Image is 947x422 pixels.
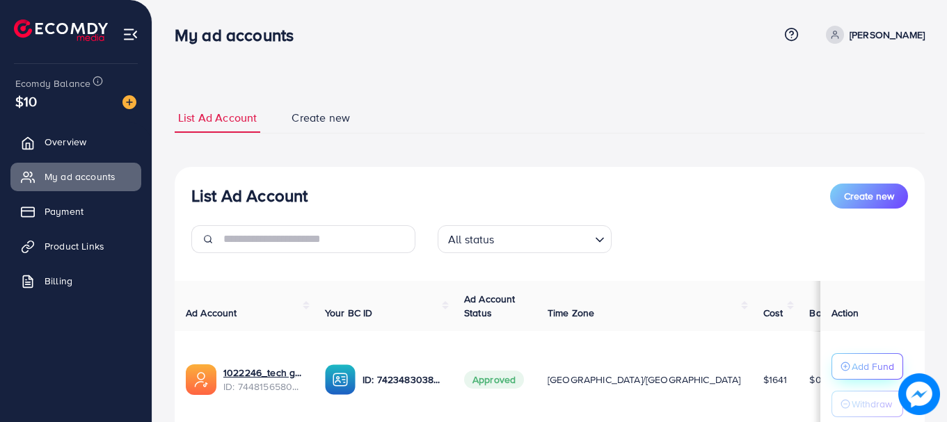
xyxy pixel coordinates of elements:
a: Payment [10,197,141,225]
span: Approved [464,371,524,389]
a: Product Links [10,232,141,260]
h3: List Ad Account [191,186,308,206]
input: Search for option [499,227,589,250]
a: My ad accounts [10,163,141,190]
img: ic-ba-acc.ded83a64.svg [325,364,356,395]
span: List Ad Account [178,110,257,126]
span: $1641 [763,373,788,387]
span: Ad Account [186,306,237,320]
span: All status [445,229,498,250]
p: [PERSON_NAME] [850,26,925,43]
span: Action [831,306,859,320]
span: [GEOGRAPHIC_DATA]/[GEOGRAPHIC_DATA] [548,373,741,387]
a: 1022246_tech gad_1734159095944 [223,366,303,380]
span: Cost [763,306,783,320]
span: Create new [292,110,350,126]
button: Add Fund [831,353,903,380]
img: ic-ads-acc.e4c84228.svg [186,364,216,395]
img: menu [122,26,138,42]
div: <span class='underline'>1022246_tech gad_1734159095944</span></br>7448156580060692481 [223,366,303,394]
p: Withdraw [852,396,892,412]
span: Ecomdy Balance [15,76,90,90]
span: Billing [45,274,72,288]
a: Overview [10,128,141,156]
a: Billing [10,267,141,295]
span: Create new [844,189,894,203]
img: image [122,95,136,109]
span: Time Zone [548,306,594,320]
span: Ad Account Status [464,292,516,320]
span: Balance [809,306,846,320]
span: $10 [15,91,37,111]
span: Your BC ID [325,306,373,320]
button: Create new [830,184,908,209]
h3: My ad accounts [175,25,305,45]
p: ID: 7423483038090346512 [363,371,442,388]
span: Overview [45,135,86,149]
span: ID: 7448156580060692481 [223,380,303,393]
img: image [898,373,940,415]
span: Product Links [45,239,104,253]
button: Withdraw [831,391,903,417]
img: logo [14,19,108,41]
div: Search for option [438,225,612,253]
span: $0 [809,373,821,387]
p: Add Fund [852,358,894,375]
a: [PERSON_NAME] [820,26,925,44]
span: Payment [45,204,83,218]
span: My ad accounts [45,170,116,184]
